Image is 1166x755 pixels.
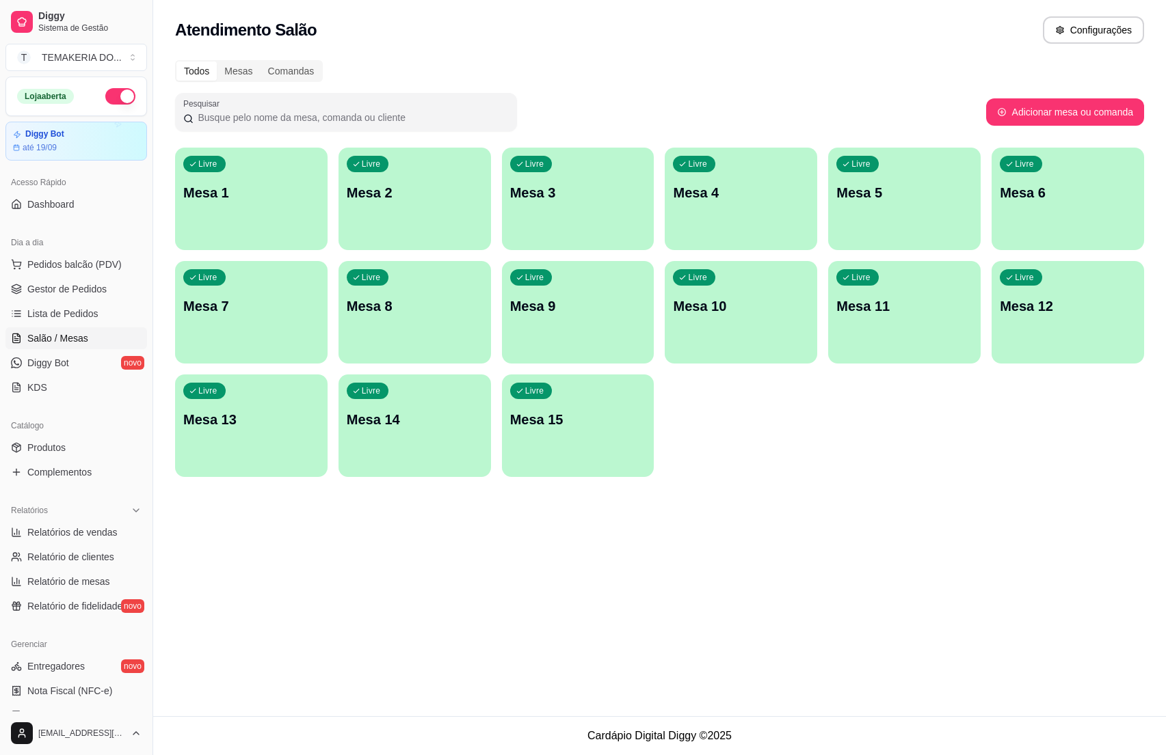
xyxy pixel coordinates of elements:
a: Entregadoresnovo [5,655,147,677]
p: Mesa 15 [510,410,646,429]
span: Complementos [27,465,92,479]
button: Pedidos balcão (PDV) [5,253,147,275]
p: Livre [198,272,217,283]
p: Mesa 1 [183,183,319,202]
a: Diggy Botnovo [5,352,147,374]
p: Mesa 4 [673,183,809,202]
div: Todos [176,61,217,81]
input: Pesquisar [194,111,509,124]
button: LivreMesa 10 [665,261,817,363]
p: Livre [1015,159,1034,169]
div: Comandas [261,61,322,81]
button: Alterar Status [105,88,135,105]
button: LivreMesa 3 [502,148,654,250]
p: Mesa 2 [347,183,483,202]
a: Lista de Pedidos [5,303,147,325]
button: LivreMesa 6 [992,148,1144,250]
article: Diggy Bot [25,129,64,139]
span: [EMAIL_ADDRESS][DOMAIN_NAME] [38,728,125,739]
p: Mesa 5 [836,183,972,202]
a: Diggy Botaté 19/09 [5,122,147,161]
span: Relatórios de vendas [27,525,118,539]
button: [EMAIL_ADDRESS][DOMAIN_NAME] [5,717,147,750]
button: LivreMesa 4 [665,148,817,250]
button: Select a team [5,44,147,71]
div: Catálogo [5,415,147,437]
button: LivreMesa 11 [828,261,981,363]
p: Mesa 14 [347,410,483,429]
p: Livre [525,385,544,396]
a: Produtos [5,437,147,458]
a: Controle de caixa [5,704,147,726]
span: Sistema de Gestão [38,23,142,33]
p: Livre [198,159,217,169]
div: Dia a dia [5,232,147,253]
p: Livre [362,385,381,396]
span: Nota Fiscal (NFC-e) [27,684,112,698]
span: Diggy [38,10,142,23]
button: Adicionar mesa ou comanda [986,98,1144,126]
div: Loja aberta [17,89,74,104]
span: Relatório de fidelidade [27,599,122,613]
p: Mesa 7 [183,297,319,316]
a: DiggySistema de Gestão [5,5,147,38]
span: Relatório de clientes [27,550,114,564]
p: Mesa 11 [836,297,972,316]
p: Mesa 12 [1000,297,1136,316]
a: Nota Fiscal (NFC-e) [5,680,147,702]
span: T [17,51,31,64]
a: Complementos [5,461,147,483]
p: Livre [1015,272,1034,283]
span: KDS [27,381,47,394]
p: Livre [525,159,544,169]
button: LivreMesa 9 [502,261,654,363]
p: Mesa 9 [510,297,646,316]
p: Mesa 10 [673,297,809,316]
p: Livre [362,159,381,169]
span: Relatórios [11,505,48,516]
span: Pedidos balcão (PDV) [27,258,122,271]
span: Dashboard [27,197,75,211]
button: LivreMesa 7 [175,261,328,363]
div: Acesso Rápido [5,171,147,193]
span: Gestor de Pedidos [27,282,107,296]
span: Salão / Mesas [27,331,88,345]
a: Relatório de clientes [5,546,147,568]
p: Mesa 13 [183,410,319,429]
footer: Cardápio Digital Diggy © 2025 [153,716,1166,755]
button: LivreMesa 12 [992,261,1144,363]
p: Mesa 3 [510,183,646,202]
div: TEMAKERIA DO ... [42,51,122,64]
a: Salão / Mesas [5,327,147,349]
button: LivreMesa 8 [339,261,491,363]
a: Relatório de mesas [5,571,147,592]
span: Lista de Pedidos [27,307,98,320]
span: Diggy Bot [27,356,69,370]
button: LivreMesa 14 [339,374,491,477]
a: Relatórios de vendas [5,521,147,543]
span: Entregadores [27,659,85,673]
p: Livre [688,272,707,283]
h2: Atendimento Salão [175,19,317,41]
p: Mesa 8 [347,297,483,316]
button: Configurações [1043,16,1144,44]
a: KDS [5,376,147,398]
div: Mesas [217,61,260,81]
a: Gestor de Pedidos [5,278,147,300]
span: Relatório de mesas [27,575,110,588]
article: até 19/09 [23,142,57,153]
p: Livre [525,272,544,283]
a: Dashboard [5,193,147,215]
a: Relatório de fidelidadenovo [5,595,147,617]
button: LivreMesa 2 [339,148,491,250]
p: Livre [198,385,217,396]
button: LivreMesa 15 [502,374,654,477]
div: Gerenciar [5,633,147,655]
p: Livre [362,272,381,283]
button: LivreMesa 1 [175,148,328,250]
span: Produtos [27,441,66,454]
p: Livre [851,159,871,169]
p: Livre [851,272,871,283]
button: LivreMesa 5 [828,148,981,250]
p: Mesa 6 [1000,183,1136,202]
